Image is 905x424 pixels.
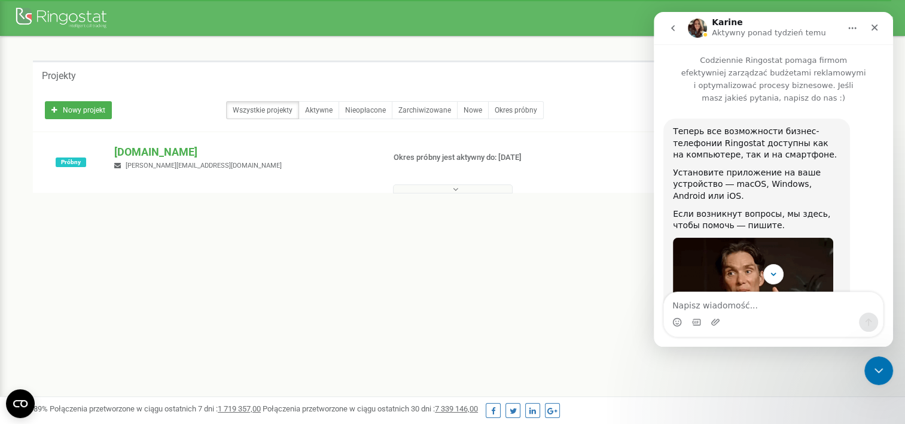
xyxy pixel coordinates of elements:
[109,252,130,272] button: Scroll to bottom
[394,152,584,163] p: Okres próbny jest aktywny do: [DATE]
[42,71,76,81] h5: Projekty
[205,301,224,320] button: Wyślij wiadomość…
[339,101,392,119] a: Nieopłacone
[56,158,86,167] span: Próbny
[457,101,489,119] a: Nowe
[226,101,299,119] a: Wszystkie projekty
[654,12,893,347] iframe: Intercom live chat
[45,101,112,119] a: Nowy projekt
[218,404,261,413] u: 1 719 357,00
[19,114,187,149] div: Теперь все возможности бизнес-телефонии Ringostat доступны как на компьютере, так и на смартфоне.
[392,101,458,119] a: Zarchiwizowane
[19,305,28,315] button: Selektor emotek
[6,389,35,418] button: Open CMP widget
[19,196,187,220] div: Если возникнут вопросы, мы здесь, чтобы помочь ― пишите.
[38,305,47,315] button: Selektor plików GIF
[114,144,374,160] p: [DOMAIN_NAME]
[864,356,893,385] iframe: Intercom live chat
[19,155,187,190] div: Установите приложение на ваше устройство ― macOS, Windows, Android или iOS.
[435,404,478,413] u: 7 339 146,00
[10,107,196,339] div: Теперь все возможности бизнес-телефонии Ringostat доступны как на компьютере, так и на смартфоне....
[298,101,339,119] a: Aktywne
[488,101,544,119] a: Okres próbny
[57,305,66,315] button: Załaduj załącznik
[263,404,478,413] span: Połączenia przetworzone w ciągu ostatnich 30 dni :
[126,162,282,169] span: [PERSON_NAME][EMAIL_ADDRESS][DOMAIN_NAME]
[10,107,230,365] div: Karine mówi…
[50,404,261,413] span: Połączenia przetworzone w ciągu ostatnich 7 dni :
[10,280,229,301] textarea: Napisz wiadomość...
